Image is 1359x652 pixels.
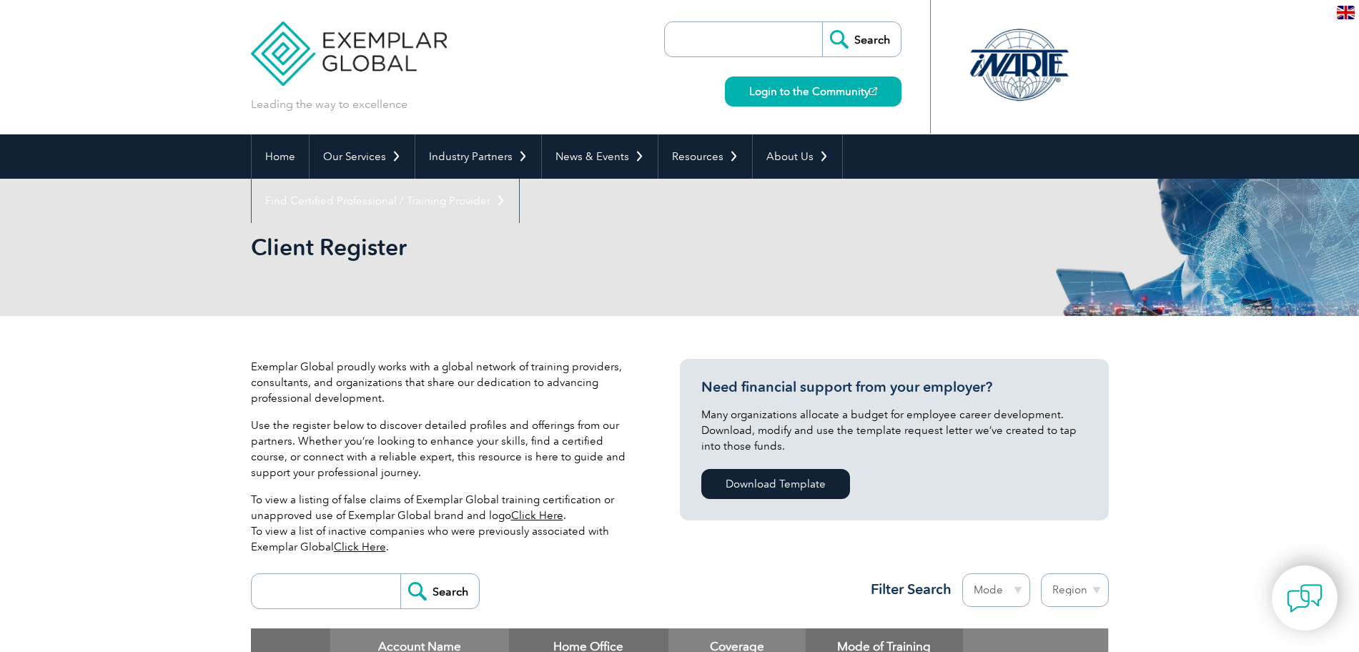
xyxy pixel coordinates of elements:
img: contact-chat.png [1287,581,1323,616]
p: Many organizations allocate a budget for employee career development. Download, modify and use th... [701,407,1087,454]
input: Search [400,574,479,608]
p: Leading the way to excellence [251,97,407,112]
p: Use the register below to discover detailed profiles and offerings from our partners. Whether you... [251,418,637,480]
a: Click Here [334,540,386,553]
a: Click Here [511,509,563,522]
a: Find Certified Professional / Training Provider [252,179,519,223]
a: Download Template [701,469,850,499]
h3: Filter Search [862,581,952,598]
a: Home [252,134,309,179]
p: Exemplar Global proudly works with a global network of training providers, consultants, and organ... [251,359,637,406]
a: Industry Partners [415,134,541,179]
a: Our Services [310,134,415,179]
h2: Client Register [251,236,851,259]
img: en [1337,6,1355,19]
a: Login to the Community [725,76,901,107]
p: To view a listing of false claims of Exemplar Global training certification or unapproved use of ... [251,492,637,555]
a: News & Events [542,134,658,179]
img: open_square.png [869,87,877,95]
a: About Us [753,134,842,179]
input: Search [822,22,901,56]
a: Resources [658,134,752,179]
h3: Need financial support from your employer? [701,378,1087,396]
